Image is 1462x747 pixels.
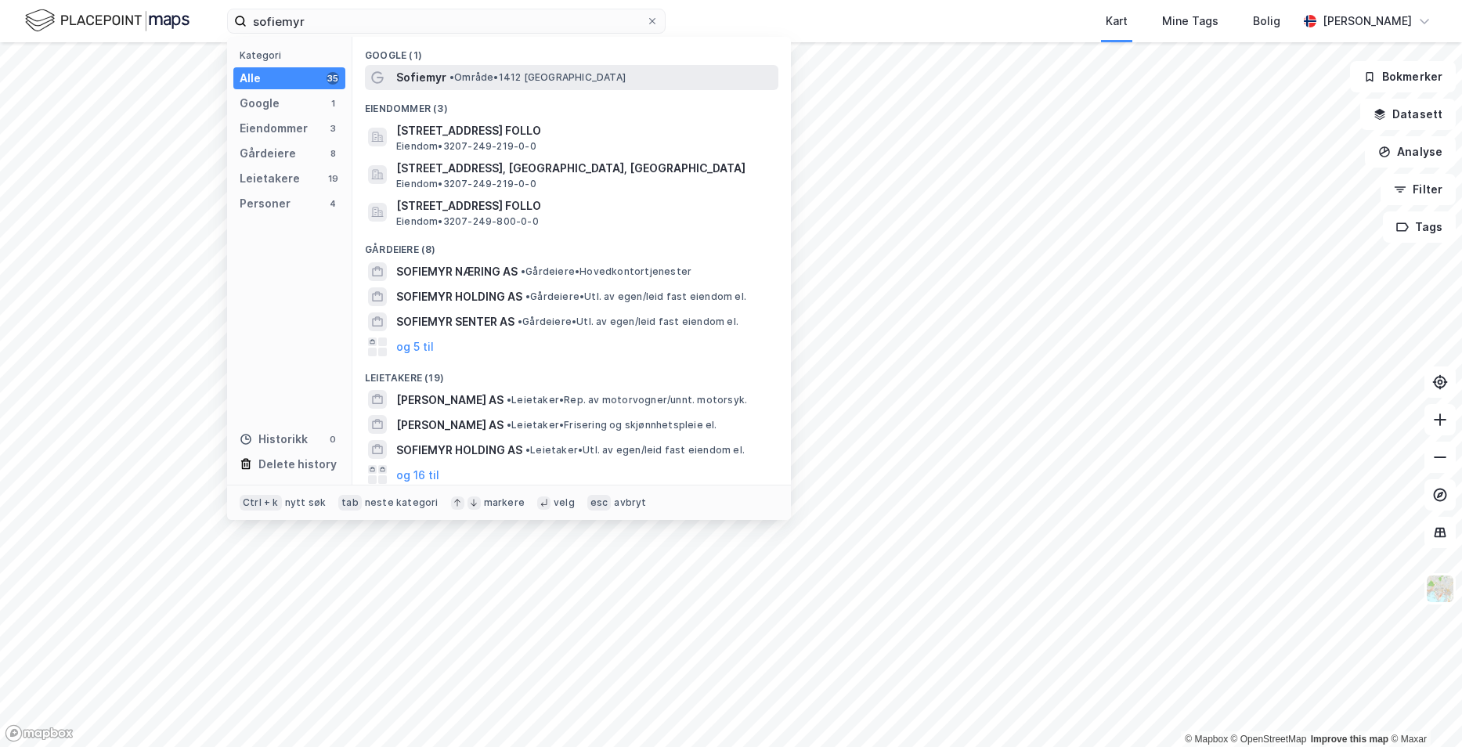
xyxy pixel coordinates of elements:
[327,197,339,210] div: 4
[1350,61,1456,92] button: Bokmerker
[240,119,308,138] div: Eiendommer
[240,49,345,61] div: Kategori
[338,495,362,511] div: tab
[587,495,612,511] div: esc
[525,290,530,302] span: •
[25,7,190,34] img: logo.f888ab2527a4732fd821a326f86c7f29.svg
[327,97,339,110] div: 1
[327,433,339,446] div: 0
[507,419,511,431] span: •
[1425,574,1455,604] img: Z
[327,172,339,185] div: 19
[614,496,646,509] div: avbryt
[352,359,791,388] div: Leietakere (19)
[5,724,74,742] a: Mapbox homepage
[449,71,626,84] span: Område • 1412 [GEOGRAPHIC_DATA]
[396,68,446,87] span: Sofiemyr
[240,94,280,113] div: Google
[396,262,518,281] span: SOFIEMYR NÆRING AS
[1323,12,1412,31] div: [PERSON_NAME]
[521,265,525,277] span: •
[521,265,691,278] span: Gårdeiere • Hovedkontortjenester
[240,430,308,449] div: Historikk
[327,72,339,85] div: 35
[396,441,522,460] span: SOFIEMYR HOLDING AS
[1185,734,1228,745] a: Mapbox
[396,215,539,228] span: Eiendom • 3207-249-800-0-0
[525,290,746,303] span: Gårdeiere • Utl. av egen/leid fast eiendom el.
[396,197,772,215] span: [STREET_ADDRESS] FOLLO
[352,90,791,118] div: Eiendommer (3)
[1106,12,1128,31] div: Kart
[352,231,791,259] div: Gårdeiere (8)
[525,444,745,456] span: Leietaker • Utl. av egen/leid fast eiendom el.
[484,496,525,509] div: markere
[1360,99,1456,130] button: Datasett
[518,316,738,328] span: Gårdeiere • Utl. av egen/leid fast eiendom el.
[396,159,772,178] span: [STREET_ADDRESS], [GEOGRAPHIC_DATA], [GEOGRAPHIC_DATA]
[1365,136,1456,168] button: Analyse
[396,465,439,484] button: og 16 til
[396,287,522,306] span: SOFIEMYR HOLDING AS
[1384,672,1462,747] iframe: Chat Widget
[1383,211,1456,243] button: Tags
[240,144,296,163] div: Gårdeiere
[327,147,339,160] div: 8
[365,496,439,509] div: neste kategori
[396,140,536,153] span: Eiendom • 3207-249-219-0-0
[396,416,504,435] span: [PERSON_NAME] AS
[396,121,772,140] span: [STREET_ADDRESS] FOLLO
[507,394,511,406] span: •
[396,391,504,410] span: [PERSON_NAME] AS
[1162,12,1218,31] div: Mine Tags
[258,455,337,474] div: Delete history
[240,495,282,511] div: Ctrl + k
[449,71,454,83] span: •
[1231,734,1307,745] a: OpenStreetMap
[352,37,791,65] div: Google (1)
[1311,734,1388,745] a: Improve this map
[1381,174,1456,205] button: Filter
[240,69,261,88] div: Alle
[285,496,327,509] div: nytt søk
[396,312,514,331] span: SOFIEMYR SENTER AS
[240,194,291,213] div: Personer
[247,9,646,33] input: Søk på adresse, matrikkel, gårdeiere, leietakere eller personer
[507,419,717,431] span: Leietaker • Frisering og skjønnhetspleie el.
[1253,12,1280,31] div: Bolig
[396,337,434,356] button: og 5 til
[240,169,300,188] div: Leietakere
[554,496,575,509] div: velg
[1384,672,1462,747] div: Kontrollprogram for chat
[327,122,339,135] div: 3
[396,178,536,190] span: Eiendom • 3207-249-219-0-0
[518,316,522,327] span: •
[525,444,530,456] span: •
[507,394,747,406] span: Leietaker • Rep. av motorvogner/unnt. motorsyk.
